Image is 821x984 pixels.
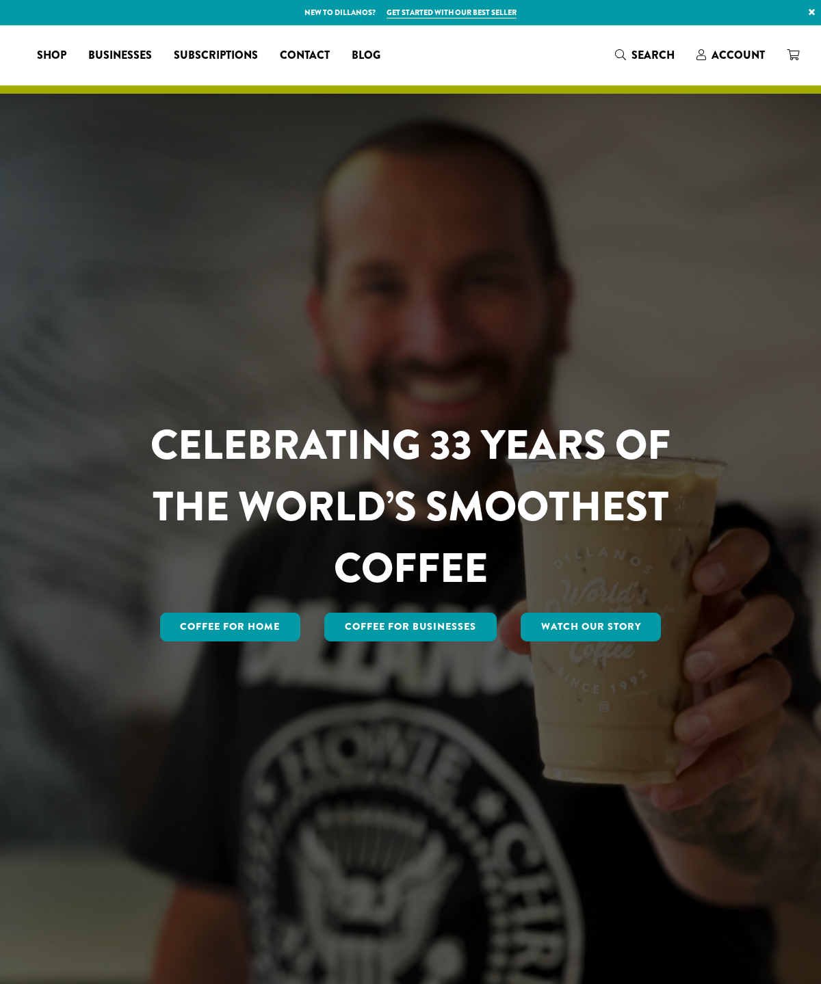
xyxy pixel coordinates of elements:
[160,613,301,641] a: Coffee for Home
[26,44,77,66] a: Shop
[110,414,711,599] h1: CELEBRATING 33 YEARS OF THE WORLD’S SMOOTHEST COFFEE
[280,47,330,64] span: Contact
[324,613,497,641] a: Coffee For Businesses
[37,47,66,64] span: Shop
[174,47,258,64] span: Subscriptions
[387,7,517,18] a: Get started with our best seller
[88,47,152,64] span: Businesses
[604,44,686,66] a: Search
[521,613,662,641] a: Watch Our Story
[631,47,675,63] span: Search
[712,47,765,63] span: Account
[352,47,380,64] span: Blog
